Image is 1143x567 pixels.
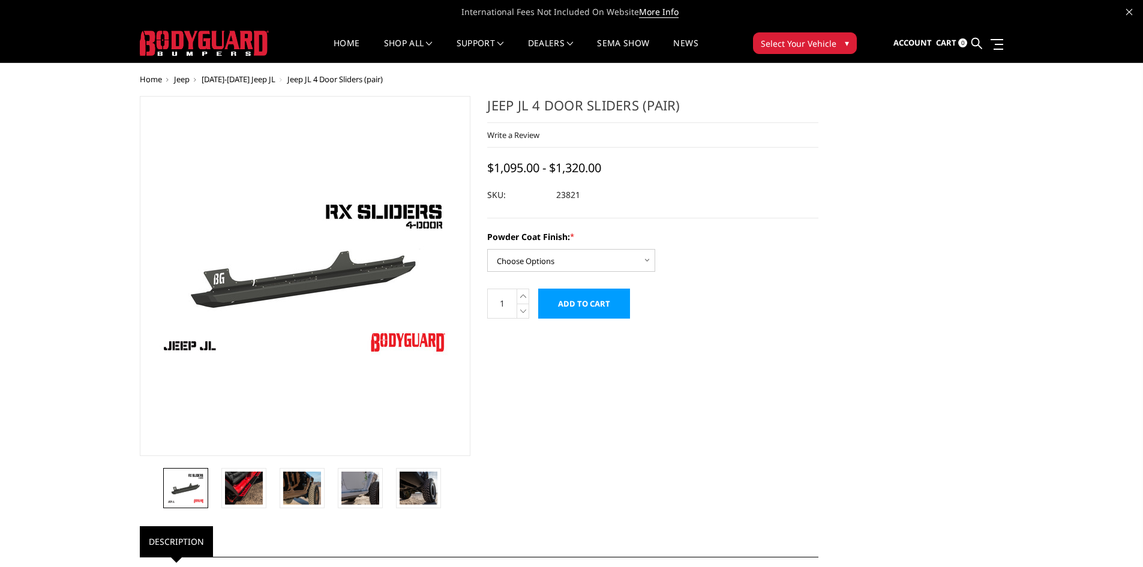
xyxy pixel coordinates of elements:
[155,192,455,361] img: Jeep JL 4 Door Sliders (pair)
[140,96,471,456] a: Jeep JL 4 Door Sliders (pair)
[528,39,574,62] a: Dealers
[538,289,630,319] input: Add to Cart
[936,37,956,48] span: Cart
[845,37,849,49] span: ▾
[958,38,967,47] span: 0
[487,230,818,243] label: Powder Coat Finish:
[140,74,162,85] a: Home
[673,39,698,62] a: News
[140,31,269,56] img: BODYGUARD BUMPERS
[487,130,539,140] a: Write a Review
[936,27,967,59] a: Cart 0
[597,39,649,62] a: SEMA Show
[140,526,213,557] a: Description
[225,472,263,505] img: Jeep JL 4 Door Sliders (pair)
[761,37,836,50] span: Select Your Vehicle
[457,39,504,62] a: Support
[283,472,321,505] img: Jeep JL 4 Door Sliders (pair)
[334,39,359,62] a: Home
[167,472,205,505] img: Jeep JL 4 Door Sliders (pair)
[639,6,679,18] a: More Info
[893,37,932,48] span: Account
[384,39,433,62] a: shop all
[287,74,383,85] span: Jeep JL 4 Door Sliders (pair)
[893,27,932,59] a: Account
[487,96,818,123] h1: Jeep JL 4 Door Sliders (pair)
[400,472,437,505] img: Jeep JL 4 Door Sliders (pair)
[556,184,580,206] dd: 23821
[174,74,190,85] a: Jeep
[487,160,601,176] span: $1,095.00 - $1,320.00
[753,32,857,54] button: Select Your Vehicle
[487,184,547,206] dt: SKU:
[202,74,275,85] a: [DATE]-[DATE] Jeep JL
[341,472,379,505] img: Jeep JL 4 Door Sliders (pair)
